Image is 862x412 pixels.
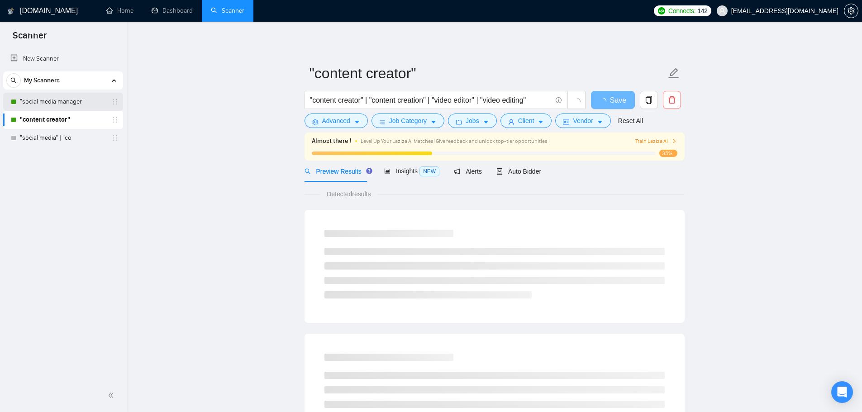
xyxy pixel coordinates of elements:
span: Alerts [454,168,482,175]
span: Almost there ! [312,136,352,146]
span: Vendor [573,116,593,126]
span: delete [663,96,681,104]
a: "social media manager" [20,93,106,111]
span: search [7,77,20,84]
input: Scanner name... [310,62,666,85]
button: Train Laziza AI [635,137,677,146]
button: userClientcaret-down [500,114,552,128]
span: copy [640,96,657,104]
a: homeHome [106,7,133,14]
span: Preview Results [305,168,370,175]
span: Job Category [389,116,427,126]
span: Save [610,95,626,106]
span: Connects: [668,6,695,16]
span: Level Up Your Laziza AI Matches! Give feedback and unlock top-tier opportunities ! [361,138,550,144]
span: Advanced [322,116,350,126]
span: search [305,168,311,175]
span: caret-down [597,118,603,125]
span: user [508,118,514,125]
a: dashboardDashboard [152,7,193,14]
span: robot [496,168,503,175]
button: search [6,73,21,88]
button: setting [844,4,858,18]
span: loading [599,98,610,105]
div: Open Intercom Messenger [831,381,853,403]
span: caret-down [483,118,489,125]
button: barsJob Categorycaret-down [371,114,444,128]
button: folderJobscaret-down [448,114,497,128]
span: Detected results [320,189,377,199]
span: Insights [384,167,439,175]
span: notification [454,168,460,175]
span: holder [111,98,119,105]
span: My Scanners [24,71,60,90]
span: Scanner [5,29,54,48]
span: area-chart [384,168,391,174]
span: user [719,8,725,14]
span: 35% [659,150,677,157]
a: New Scanner [10,50,116,68]
a: "content creator" [20,111,106,129]
span: Client [518,116,534,126]
a: "social media" | "co [20,129,106,147]
input: Search Freelance Jobs... [310,95,552,106]
button: Save [591,91,635,109]
a: Reset All [618,116,643,126]
span: right [672,138,677,144]
span: Auto Bidder [496,168,541,175]
li: New Scanner [3,50,123,68]
button: copy [640,91,658,109]
span: setting [312,118,319,125]
span: info-circle [556,97,562,103]
span: loading [572,98,581,106]
span: double-left [108,391,117,400]
button: idcardVendorcaret-down [555,114,610,128]
span: bars [379,118,386,125]
span: holder [111,134,119,142]
span: holder [111,116,119,123]
span: idcard [563,118,569,125]
span: caret-down [538,118,544,125]
span: caret-down [430,118,437,125]
li: My Scanners [3,71,123,147]
button: settingAdvancedcaret-down [305,114,368,128]
img: upwork-logo.png [658,7,665,14]
a: searchScanner [211,7,244,14]
a: setting [844,7,858,14]
span: NEW [419,166,439,176]
span: Jobs [466,116,479,126]
span: folder [456,118,462,125]
span: 142 [697,6,707,16]
button: delete [663,91,681,109]
span: caret-down [354,118,360,125]
div: Tooltip anchor [365,167,373,175]
img: logo [8,4,14,19]
span: edit [668,67,680,79]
